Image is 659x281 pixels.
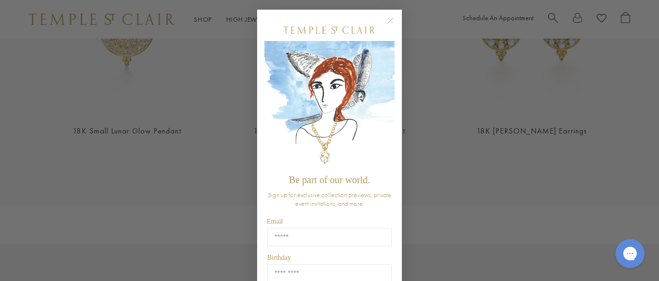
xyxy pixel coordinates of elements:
span: Sign up for exclusive collection previews, private event invitations, and more. [268,190,391,208]
img: Temple St. Clair [284,27,375,34]
button: Close dialog [389,19,401,31]
iframe: Gorgias live chat messenger [611,236,649,271]
span: Email [267,218,283,225]
span: Birthday [267,254,291,261]
span: Be part of our world. [289,174,370,185]
img: c4a9eb12-d91a-4d4a-8ee0-386386f4f338.jpeg [264,41,395,170]
input: Email [267,228,392,246]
